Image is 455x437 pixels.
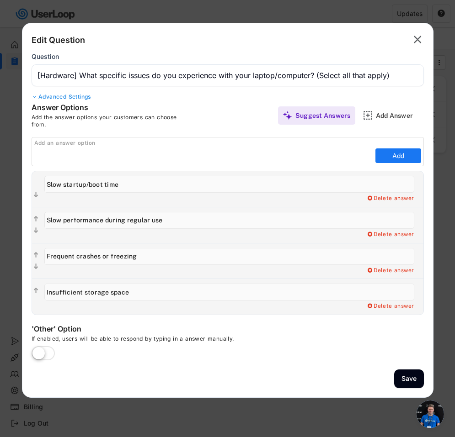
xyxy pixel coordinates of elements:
[411,32,424,47] button: 
[34,251,38,259] text: 
[367,267,414,274] div: Delete answer
[394,369,424,388] button: Save
[32,35,85,46] div: Edit Question
[414,33,422,46] text: 
[32,190,40,200] button: 
[375,148,421,163] button: Add
[34,191,38,199] text: 
[283,111,292,120] img: MagicMajor%20%28Purple%29.svg
[376,111,422,120] div: Add Answer
[367,303,414,310] div: Delete answer
[32,53,59,61] div: Question
[32,251,40,260] button: 
[32,262,40,271] button: 
[34,263,38,270] text: 
[34,226,38,234] text: 
[34,287,38,295] text: 
[32,103,169,114] div: Answer Options
[34,215,38,223] text: 
[367,231,414,238] div: Delete answer
[32,64,424,86] input: Type your question here...
[32,324,214,335] div: 'Other' Option
[44,176,414,193] input: Slow startup/boot time
[32,226,40,235] button: 
[44,248,414,265] input: Frequent crashes or freezing
[32,114,192,128] div: Add the answer options your customers can choose from.
[44,212,414,229] input: Slow performance during regular use
[44,284,414,300] input: Insufficient storage space
[32,335,306,346] div: If enabled, users will be able to respond by typing in a answer manually.
[34,140,423,147] div: Add an answer option
[367,195,414,202] div: Delete answer
[417,400,444,428] div: Open chat
[295,111,351,120] div: Suggest Answers
[363,111,373,120] img: AddMajor.svg
[32,215,40,224] button: 
[32,286,40,295] button: 
[32,93,424,100] div: Advanced Settings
